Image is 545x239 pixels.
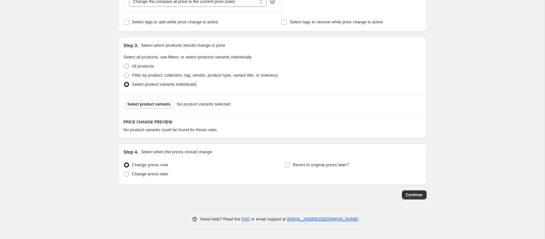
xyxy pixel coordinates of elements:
[402,190,427,199] button: Continue
[290,19,383,24] span: Select tags to remove while price change is active
[287,217,358,221] a: [EMAIL_ADDRESS][DOMAIN_NAME]
[124,55,252,59] span: Select all products, use filters, or select products variants individually
[124,149,139,155] h2: Step 4.
[124,42,139,49] h2: Step 3.
[132,64,154,69] span: All products
[406,192,423,197] span: Continue
[141,149,212,155] p: Select when the prices should change
[124,100,175,109] button: Select product variants
[132,73,278,78] span: Filter by product, collection, tag, vendor, product type, variant title, or inventory
[132,19,218,24] span: Select tags to add while price change is active
[250,217,287,221] span: or email support at
[241,217,250,221] a: FAQ
[127,102,171,107] span: Select product variants
[132,171,169,176] span: Change prices later
[177,101,230,107] span: No product variants selected
[124,120,421,125] h6: PRICE CHANGE PREVIEW
[132,162,168,167] span: Change prices now
[132,82,197,87] span: Select product variants individually
[293,162,349,167] span: Revert to original prices later?
[200,217,242,221] span: Need help? Read the
[124,127,218,132] span: No product variants could be found for those rules.
[141,42,225,49] p: Select which products should change in price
